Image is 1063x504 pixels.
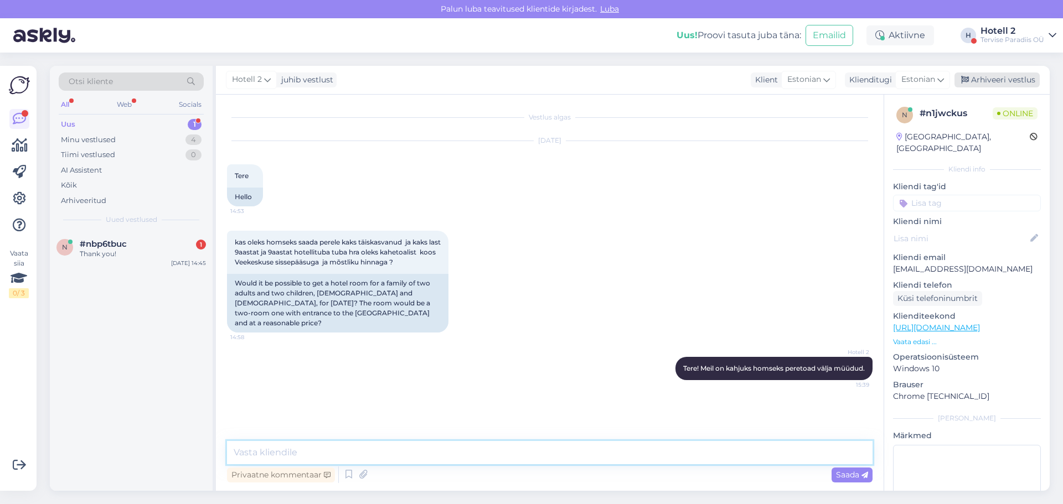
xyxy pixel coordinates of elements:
[277,74,333,86] div: juhib vestlust
[80,249,206,259] div: Thank you!
[185,149,202,160] div: 0
[893,279,1041,291] p: Kliendi telefon
[106,215,157,225] span: Uued vestlused
[893,391,1041,402] p: Chrome [TECHNICAL_ID]
[177,97,204,112] div: Socials
[866,25,934,45] div: Aktiivne
[893,252,1041,263] p: Kliendi email
[893,363,1041,375] p: Windows 10
[893,323,980,332] a: [URL][DOMAIN_NAME]
[893,164,1041,174] div: Kliendi info
[902,111,907,119] span: n
[828,348,869,356] span: Hotell 2
[901,74,935,86] span: Estonian
[227,136,873,146] div: [DATE]
[235,238,442,266] span: kas oleks homseks saada perele kaks täiskasvanud ja kaks last 9aastat ja 9aastat hotellituba tuba...
[677,29,801,42] div: Proovi tasuta juba täna:
[61,165,102,176] div: AI Assistent
[893,310,1041,322] p: Klienditeekond
[806,25,853,46] button: Emailid
[597,4,622,14] span: Luba
[920,107,993,120] div: # n1jwckus
[59,97,71,112] div: All
[9,288,29,298] div: 0 / 3
[9,75,30,96] img: Askly Logo
[993,107,1038,119] span: Online
[981,27,1056,44] a: Hotell 2Tervise Paradiis OÜ
[836,470,868,480] span: Saada
[893,263,1041,275] p: [EMAIL_ADDRESS][DOMAIN_NAME]
[235,172,249,180] span: Tere
[893,430,1041,441] p: Märkmed
[894,232,1028,245] input: Lisa nimi
[230,333,272,341] span: 14:58
[981,27,1044,35] div: Hotell 2
[62,243,68,251] span: n
[227,112,873,122] div: Vestlus algas
[227,274,448,332] div: Would it be possible to get a hotel room for a family of two adults and two children, [DEMOGRAPHI...
[896,131,1030,154] div: [GEOGRAPHIC_DATA], [GEOGRAPHIC_DATA]
[115,97,134,112] div: Web
[232,74,262,86] span: Hotell 2
[954,72,1040,87] div: Arhiveeri vestlus
[893,379,1041,391] p: Brauser
[61,134,116,146] div: Minu vestlused
[893,181,1041,193] p: Kliendi tag'id
[61,149,115,160] div: Tiimi vestlused
[751,74,778,86] div: Klient
[828,381,869,389] span: 15:39
[227,188,263,206] div: Hello
[893,291,982,306] div: Küsi telefoninumbrit
[188,119,202,130] div: 1
[893,413,1041,423] div: [PERSON_NAME]
[9,248,29,298] div: Vaata siia
[787,74,821,86] span: Estonian
[61,119,75,130] div: Uus
[893,351,1041,363] p: Operatsioonisüsteem
[677,30,698,40] b: Uus!
[61,195,106,206] div: Arhiveeritud
[227,467,335,482] div: Privaatne kommentaar
[69,76,113,87] span: Otsi kliente
[230,207,272,215] span: 14:53
[961,28,976,43] div: H
[196,240,206,250] div: 1
[893,195,1041,211] input: Lisa tag
[893,337,1041,347] p: Vaata edasi ...
[80,239,127,249] span: #nbp6tbuc
[981,35,1044,44] div: Tervise Paradiis OÜ
[893,216,1041,227] p: Kliendi nimi
[845,74,892,86] div: Klienditugi
[683,364,865,372] span: Tere! Meil on kahjuks homseks peretoad välja müüdud.
[171,259,206,267] div: [DATE] 14:45
[61,180,77,191] div: Kõik
[185,134,202,146] div: 4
